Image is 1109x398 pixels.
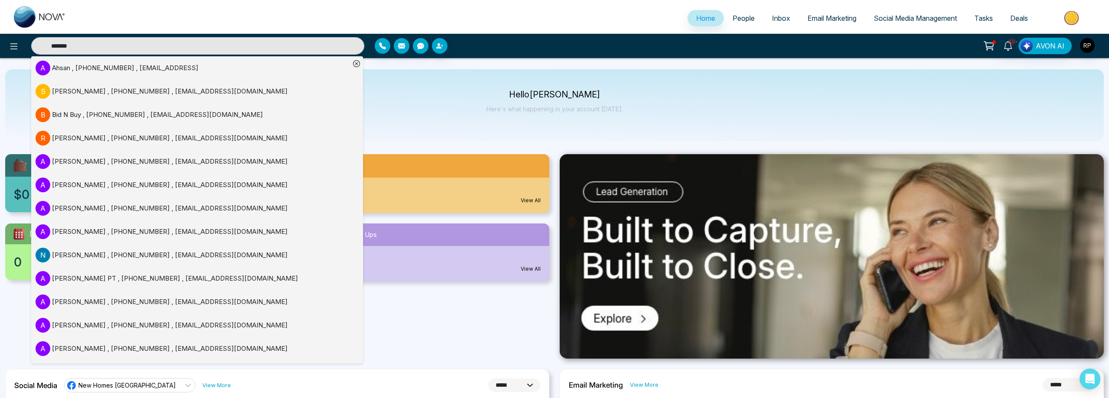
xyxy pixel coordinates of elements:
[865,10,966,26] a: Social Media Management
[277,223,554,282] a: Incomplete Follow Ups203View All
[1041,8,1104,28] img: Market-place.gif
[36,341,50,356] p: A
[1080,38,1095,53] img: User Avatar
[12,227,26,241] img: todayTask.svg
[36,248,50,262] p: N
[569,381,623,389] h2: Email Marketing
[36,107,50,122] p: B
[799,10,865,26] a: Email Marketing
[724,10,763,26] a: People
[36,178,50,192] p: A
[1021,40,1033,52] img: Lead Flow
[696,14,715,23] span: Home
[52,180,288,190] div: [PERSON_NAME] , [PHONE_NUMBER] , [EMAIL_ADDRESS][DOMAIN_NAME]
[52,227,288,237] div: [PERSON_NAME] , [PHONE_NUMBER] , [EMAIL_ADDRESS][DOMAIN_NAME]
[36,84,50,99] p: S
[52,133,288,143] div: [PERSON_NAME] , [PHONE_NUMBER] , [EMAIL_ADDRESS][DOMAIN_NAME]
[52,274,298,284] div: [PERSON_NAME] PT , [PHONE_NUMBER] , [EMAIL_ADDRESS][DOMAIN_NAME]
[966,10,1002,26] a: Tasks
[14,253,22,271] span: 0
[36,61,50,75] p: A
[1018,38,1072,54] button: AVON AI
[560,154,1104,359] img: .
[1080,369,1100,389] div: Open Intercom Messenger
[36,154,50,169] p: A
[807,14,856,23] span: Email Marketing
[12,158,28,173] img: availableCredit.svg
[78,381,176,389] span: New Homes [GEOGRAPHIC_DATA]
[974,14,993,23] span: Tasks
[202,381,231,389] a: View More
[486,91,623,98] p: Hello [PERSON_NAME]
[1008,38,1016,45] span: 10+
[52,87,288,97] div: [PERSON_NAME] , [PHONE_NUMBER] , [EMAIL_ADDRESS][DOMAIN_NAME]
[52,320,288,330] div: [PERSON_NAME] , [PHONE_NUMBER] , [EMAIL_ADDRESS][DOMAIN_NAME]
[874,14,957,23] span: Social Media Management
[52,297,288,307] div: [PERSON_NAME] , [PHONE_NUMBER] , [EMAIL_ADDRESS][DOMAIN_NAME]
[733,14,755,23] span: People
[52,204,288,214] div: [PERSON_NAME] , [PHONE_NUMBER] , [EMAIL_ADDRESS][DOMAIN_NAME]
[14,185,29,204] span: $0
[52,157,288,167] div: [PERSON_NAME] , [PHONE_NUMBER] , [EMAIL_ADDRESS][DOMAIN_NAME]
[36,271,50,286] p: A
[521,197,541,204] a: View All
[36,201,50,216] p: A
[36,294,50,309] p: A
[521,265,541,273] a: View All
[277,154,554,213] a: New Leads19View All
[52,110,263,120] div: Bid N Buy , [PHONE_NUMBER] , [EMAIL_ADDRESS][DOMAIN_NAME]
[36,318,50,333] p: A
[687,10,724,26] a: Home
[29,229,67,239] span: [DATE] Task
[630,381,658,389] a: View More
[1002,10,1037,26] a: Deals
[14,381,57,390] h2: Social Media
[486,105,623,113] p: Here's what happening in your account [DATE].
[772,14,790,23] span: Inbox
[36,131,50,146] p: R
[52,250,288,260] div: [PERSON_NAME] , [PHONE_NUMBER] , [EMAIL_ADDRESS][DOMAIN_NAME]
[36,224,50,239] p: A
[52,63,198,73] div: Ahsan , [PHONE_NUMBER] , [EMAIL_ADDRESS]
[1010,14,1028,23] span: Deals
[763,10,799,26] a: Inbox
[14,6,66,28] img: Nova CRM Logo
[52,344,288,354] div: [PERSON_NAME] , [PHONE_NUMBER] , [EMAIL_ADDRESS][DOMAIN_NAME]
[1036,41,1064,51] span: AVON AI
[998,38,1018,53] a: 10+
